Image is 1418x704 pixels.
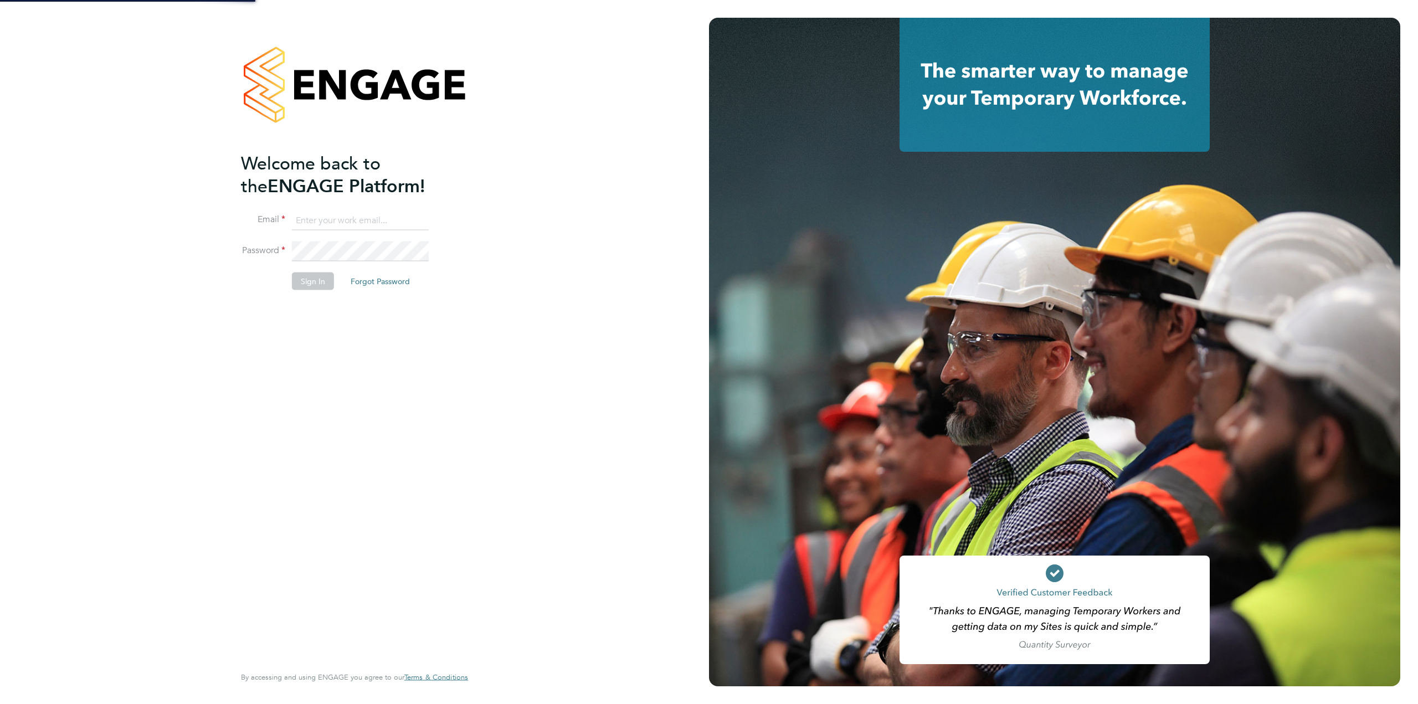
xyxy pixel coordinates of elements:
[241,214,285,225] label: Email
[404,673,468,682] a: Terms & Conditions
[241,152,457,197] h2: ENGAGE Platform!
[241,245,285,256] label: Password
[404,672,468,682] span: Terms & Conditions
[241,152,381,197] span: Welcome back to the
[292,273,334,290] button: Sign In
[241,672,468,682] span: By accessing and using ENGAGE you agree to our
[292,210,429,230] input: Enter your work email...
[342,273,419,290] button: Forgot Password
